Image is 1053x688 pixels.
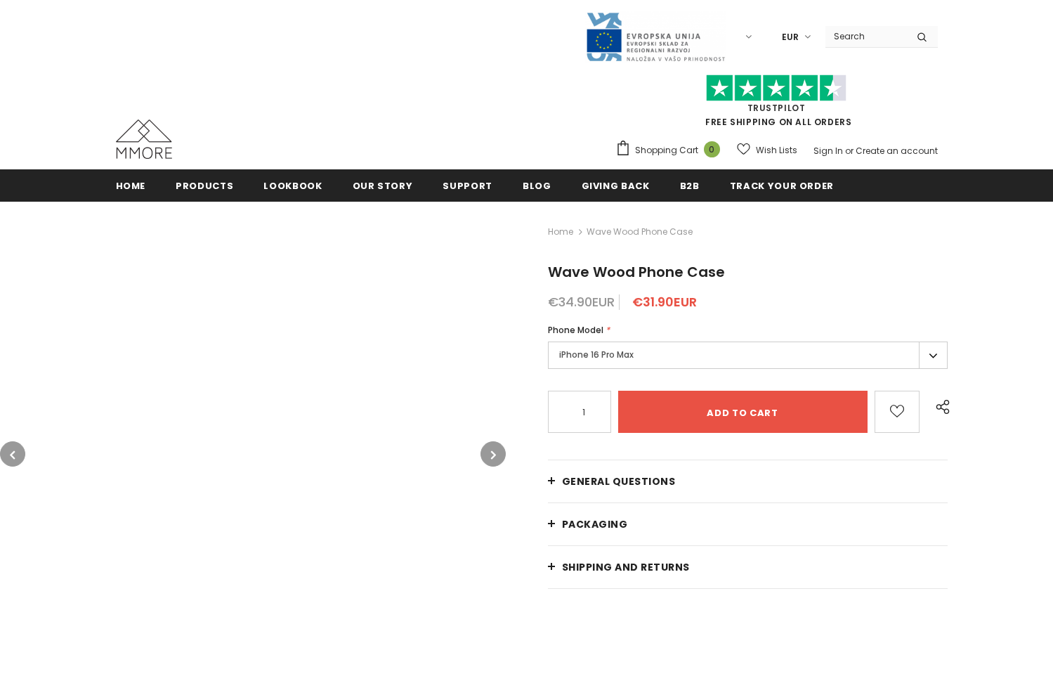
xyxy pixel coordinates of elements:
[353,169,413,201] a: Our Story
[548,223,573,240] a: Home
[548,342,948,369] label: iPhone 16 Pro Max
[825,26,906,46] input: Search Site
[562,560,690,574] span: Shipping and returns
[548,546,948,588] a: Shipping and returns
[845,145,853,157] span: or
[523,179,551,193] span: Blog
[635,143,698,157] span: Shopping Cart
[680,179,700,193] span: B2B
[585,30,726,42] a: Javni Razpis
[730,169,834,201] a: Track your order
[615,81,938,128] span: FREE SHIPPING ON ALL ORDERS
[585,11,726,63] img: Javni Razpis
[704,141,720,157] span: 0
[263,169,322,201] a: Lookbook
[582,179,650,193] span: Giving back
[176,179,233,193] span: Products
[615,140,727,161] a: Shopping Cart 0
[548,460,948,502] a: General Questions
[263,179,322,193] span: Lookbook
[443,179,492,193] span: support
[737,138,797,162] a: Wish Lists
[680,169,700,201] a: B2B
[562,517,628,531] span: PACKAGING
[523,169,551,201] a: Blog
[548,503,948,545] a: PACKAGING
[856,145,938,157] a: Create an account
[730,179,834,193] span: Track your order
[747,102,806,114] a: Trustpilot
[116,119,172,159] img: MMORE Cases
[587,223,693,240] span: Wave Wood Phone Case
[782,30,799,44] span: EUR
[582,169,650,201] a: Giving back
[116,179,146,193] span: Home
[618,391,868,433] input: Add to cart
[548,324,603,336] span: Phone Model
[176,169,233,201] a: Products
[548,293,615,311] span: €34.90EUR
[562,474,676,488] span: General Questions
[548,262,725,282] span: Wave Wood Phone Case
[353,179,413,193] span: Our Story
[443,169,492,201] a: support
[706,74,846,102] img: Trust Pilot Stars
[116,169,146,201] a: Home
[756,143,797,157] span: Wish Lists
[632,293,697,311] span: €31.90EUR
[813,145,843,157] a: Sign In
